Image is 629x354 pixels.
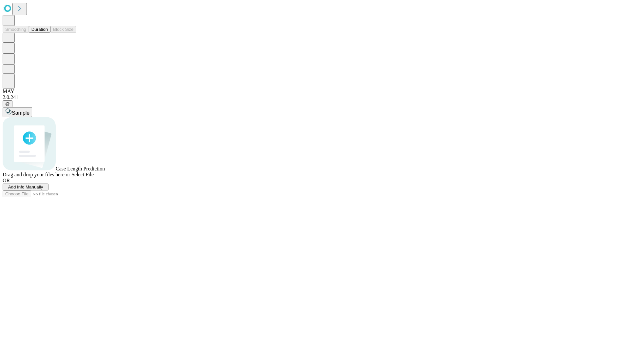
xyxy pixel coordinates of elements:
[50,26,76,33] button: Block Size
[12,110,29,116] span: Sample
[3,172,70,177] span: Drag and drop your files here or
[3,100,12,107] button: @
[29,26,50,33] button: Duration
[8,185,43,189] span: Add Info Manually
[3,88,626,94] div: MAY
[3,107,32,117] button: Sample
[3,178,10,183] span: OR
[3,26,29,33] button: Smoothing
[3,94,626,100] div: 2.0.241
[71,172,94,177] span: Select File
[5,101,10,106] span: @
[3,184,48,190] button: Add Info Manually
[56,166,105,171] span: Case Length Prediction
